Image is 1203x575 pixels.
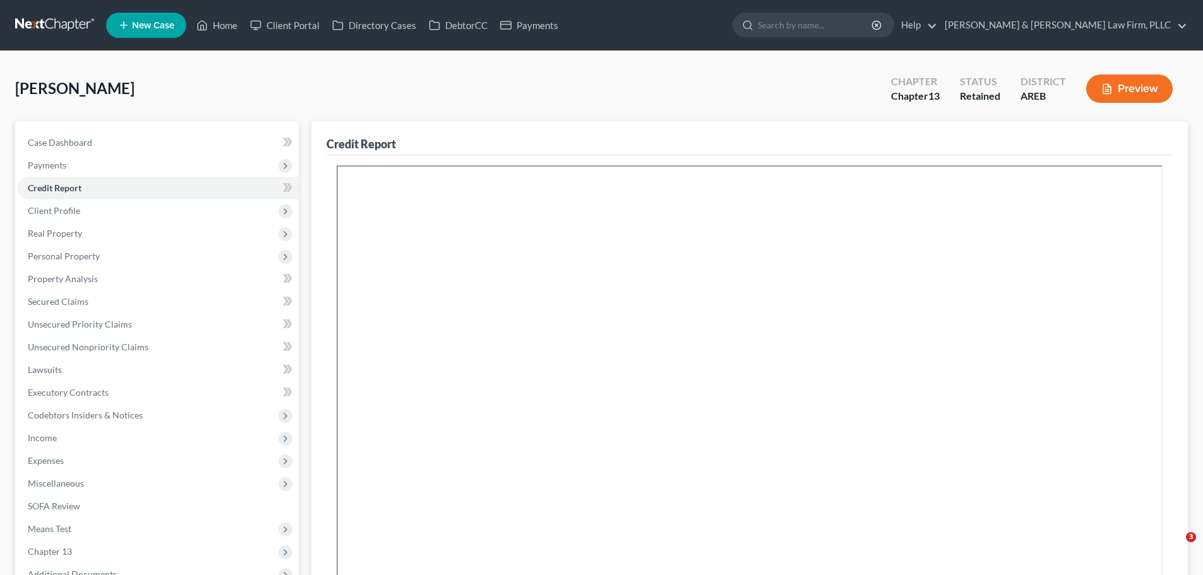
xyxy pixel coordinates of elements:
[891,89,940,104] div: Chapter
[28,319,132,329] span: Unsecured Priority Claims
[18,313,299,336] a: Unsecured Priority Claims
[18,290,299,313] a: Secured Claims
[1086,74,1173,103] button: Preview
[1160,532,1190,562] iframe: Intercom live chat
[132,21,174,30] span: New Case
[960,74,1000,89] div: Status
[18,495,299,518] a: SOFA Review
[28,251,100,261] span: Personal Property
[28,228,82,239] span: Real Property
[18,268,299,290] a: Property Analysis
[28,546,72,557] span: Chapter 13
[1020,74,1066,89] div: District
[326,14,422,37] a: Directory Cases
[1186,532,1196,542] span: 3
[960,89,1000,104] div: Retained
[244,14,326,37] a: Client Portal
[758,13,873,37] input: Search by name...
[28,432,57,443] span: Income
[891,74,940,89] div: Chapter
[1020,89,1066,104] div: AREB
[18,359,299,381] a: Lawsuits
[18,336,299,359] a: Unsecured Nonpriority Claims
[28,273,98,284] span: Property Analysis
[28,341,148,352] span: Unsecured Nonpriority Claims
[18,131,299,154] a: Case Dashboard
[28,205,80,216] span: Client Profile
[422,14,494,37] a: DebtorCC
[15,79,135,97] span: [PERSON_NAME]
[28,364,62,375] span: Lawsuits
[28,455,64,466] span: Expenses
[938,14,1187,37] a: [PERSON_NAME] & [PERSON_NAME] Law Firm, PLLC
[326,136,396,151] div: Credit Report
[28,137,92,148] span: Case Dashboard
[28,478,84,489] span: Miscellaneous
[18,381,299,404] a: Executory Contracts
[895,14,937,37] a: Help
[494,14,565,37] a: Payments
[28,387,109,398] span: Executory Contracts
[28,501,80,511] span: SOFA Review
[28,410,143,420] span: Codebtors Insiders & Notices
[28,182,81,193] span: Credit Report
[28,523,71,534] span: Means Test
[18,177,299,199] a: Credit Report
[28,296,88,307] span: Secured Claims
[190,14,244,37] a: Home
[928,90,940,102] span: 13
[28,160,66,170] span: Payments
